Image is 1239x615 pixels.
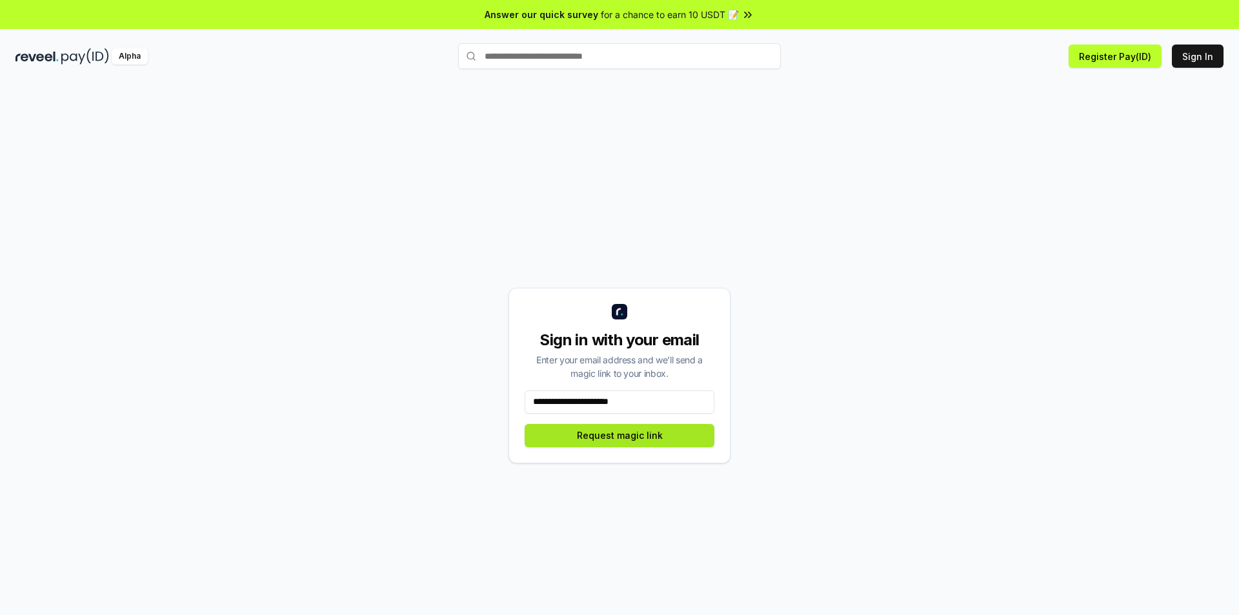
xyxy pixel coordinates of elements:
[15,48,59,65] img: reveel_dark
[1172,45,1224,68] button: Sign In
[112,48,148,65] div: Alpha
[612,304,627,319] img: logo_small
[525,353,714,380] div: Enter your email address and we’ll send a magic link to your inbox.
[485,8,598,21] span: Answer our quick survey
[1069,45,1162,68] button: Register Pay(ID)
[601,8,739,21] span: for a chance to earn 10 USDT 📝
[61,48,109,65] img: pay_id
[525,424,714,447] button: Request magic link
[525,330,714,350] div: Sign in with your email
